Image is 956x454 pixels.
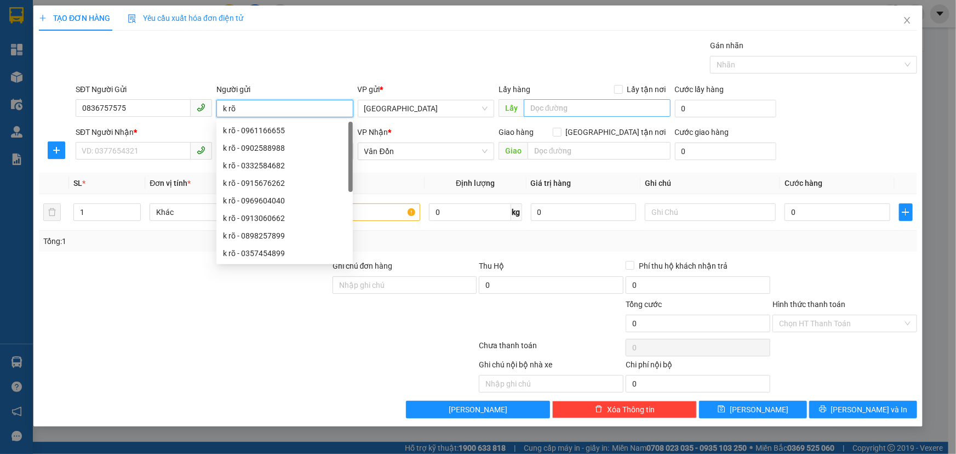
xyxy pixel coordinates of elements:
[562,126,671,138] span: [GEOGRAPHIC_DATA] tận nơi
[364,143,488,160] span: Vân Đồn
[128,14,136,23] img: icon
[216,227,353,245] div: k rõ - 0898257899
[819,405,827,414] span: printer
[900,208,912,217] span: plus
[216,245,353,262] div: k rõ - 0357454899
[289,203,420,221] input: VD: Bàn, Ghế
[223,124,346,137] div: k rõ - 0961166655
[223,142,346,154] div: k rõ - 0902588988
[718,405,725,414] span: save
[223,230,346,242] div: k rõ - 0898257899
[675,85,724,94] label: Cước lấy hàng
[150,179,191,188] span: Đơn vị tính
[358,128,388,137] span: VP Nhận
[899,203,913,221] button: plus
[772,300,845,309] label: Hình thức thanh toán
[456,179,495,188] span: Định lượng
[645,203,776,221] input: Ghi Chú
[479,359,623,375] div: Ghi chú nội bộ nhà xe
[223,177,346,189] div: k rõ - 0915676262
[595,405,603,414] span: delete
[903,16,912,25] span: close
[43,235,369,247] div: Tổng: 1
[48,146,65,155] span: plus
[892,5,923,36] button: Close
[623,83,671,95] span: Lấy tận nơi
[76,126,212,138] div: SĐT Người Nhận
[710,41,743,50] label: Gán nhãn
[216,122,353,139] div: k rõ - 0961166655
[333,276,477,294] input: Ghi chú đơn hàng
[43,203,61,221] button: delete
[216,192,353,209] div: k rõ - 0969604040
[449,404,507,416] span: [PERSON_NAME]
[675,100,776,117] input: Cước lấy hàng
[216,157,353,174] div: k rõ - 0332584682
[831,404,908,416] span: [PERSON_NAME] và In
[128,14,243,22] span: Yêu cầu xuất hóa đơn điện tử
[499,128,534,137] span: Giao hàng
[607,404,655,416] span: Xóa Thông tin
[809,401,917,418] button: printer[PERSON_NAME] và In
[634,260,732,272] span: Phí thu hộ khách nhận trả
[531,179,571,188] span: Giá trị hàng
[499,99,524,117] span: Lấy
[406,401,551,418] button: [PERSON_NAME]
[223,160,346,172] div: k rõ - 0332584682
[511,203,522,221] span: kg
[730,404,788,416] span: [PERSON_NAME]
[39,14,110,22] span: TẠO ĐƠN HÀNG
[333,262,393,270] label: Ghi chú đơn hàng
[699,401,807,418] button: save[PERSON_NAME]
[528,142,671,160] input: Dọc đường
[626,300,662,309] span: Tổng cước
[675,128,729,137] label: Cước giao hàng
[73,179,82,188] span: SL
[223,212,346,224] div: k rõ - 0913060662
[156,204,274,220] span: Khác
[216,174,353,192] div: k rõ - 0915676262
[531,203,637,221] input: 0
[76,83,212,95] div: SĐT Người Gửi
[499,142,528,160] span: Giao
[216,209,353,227] div: k rõ - 0913060662
[39,14,47,22] span: plus
[626,359,770,375] div: Chi phí nội bộ
[640,173,780,194] th: Ghi chú
[197,103,205,112] span: phone
[479,262,504,270] span: Thu Hộ
[479,375,623,393] input: Nhập ghi chú
[358,83,494,95] div: VP gửi
[552,401,697,418] button: deleteXóa Thông tin
[223,247,346,259] div: k rõ - 0357454899
[216,83,353,95] div: Người gửi
[675,143,776,160] input: Cước giao hàng
[785,179,822,188] span: Cước hàng
[48,141,65,159] button: plus
[223,195,346,207] div: k rõ - 0969604040
[478,339,625,359] div: Chưa thanh toán
[216,139,353,157] div: k rõ - 0902588988
[499,85,530,94] span: Lấy hàng
[524,99,671,117] input: Dọc đường
[197,146,205,155] span: phone
[364,100,488,117] span: Hà Nội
